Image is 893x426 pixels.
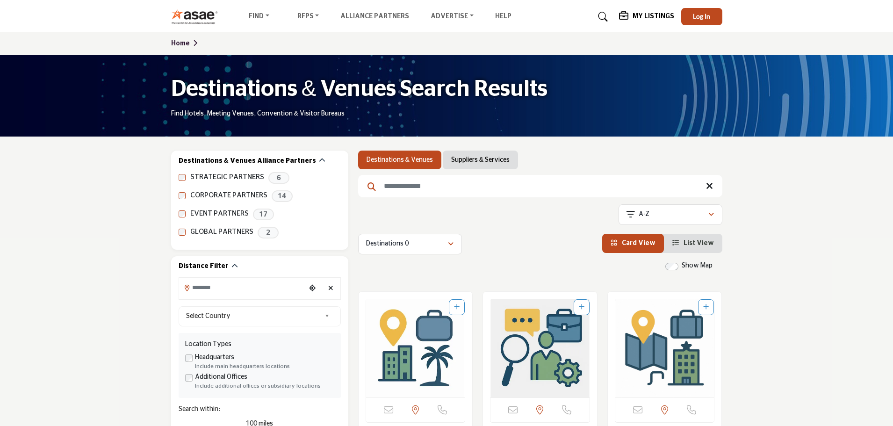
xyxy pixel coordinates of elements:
[454,304,460,310] a: Add To List
[179,192,186,199] input: CORPORATE PARTNERS checkbox
[179,262,229,271] h2: Distance Filter
[672,240,714,246] a: View List
[589,9,614,24] a: Search
[179,279,305,297] input: Search Location
[190,190,267,201] label: CORPORATE PARTNERS
[579,304,584,310] a: Add To List
[171,9,223,24] img: Site Logo
[424,10,480,23] a: Advertise
[622,240,655,246] span: Card View
[242,10,276,23] a: Find
[179,174,186,181] input: STRATEGIC PARTNERS checkbox
[258,227,279,238] span: 2
[693,12,710,20] span: Log In
[611,240,655,246] a: View Card
[179,210,186,217] input: EVENT PARTNERS checkbox
[681,8,722,25] button: Log In
[495,13,511,20] a: Help
[619,11,674,22] div: My Listings
[190,172,264,183] label: STRATEGIC PARTNERS
[185,339,334,349] div: Location Types
[602,234,664,253] li: Card View
[186,310,321,322] span: Select Country
[366,239,409,249] p: Destinations 0
[619,204,722,225] button: A-Z
[305,279,319,299] div: Choose your current location
[639,210,649,219] p: A-Z
[195,382,334,390] div: Include additional offices or subsidiary locations
[195,372,247,382] label: Additional Offices
[615,299,714,397] img: 21c Museum Hotel Lexington
[358,234,462,254] button: Destinations 0
[367,155,433,165] a: Destinations & Venues
[633,12,674,21] h5: My Listings
[490,299,590,397] img: 1Concier
[340,13,409,20] a: Alliance Partners
[253,209,274,220] span: 17
[291,10,326,23] a: RFPs
[366,299,465,397] a: Open Listing in new tab
[179,157,316,166] h2: Destinations & Venues Alliance Partners
[682,261,713,271] label: Show Map
[684,240,714,246] span: List View
[179,229,186,236] input: GLOBAL PARTNERS checkbox
[358,175,722,197] input: Search Keyword
[664,234,722,253] li: List View
[272,190,293,202] span: 14
[171,109,345,119] p: Find Hotels, Meeting Venues, Convention & Visitor Bureaus
[703,304,709,310] a: Add To List
[195,353,234,362] label: Headquarters
[615,299,714,397] a: Open Listing in new tab
[451,155,510,165] a: Suppliers & Services
[490,299,590,397] a: Open Listing in new tab
[190,227,253,238] label: GLOBAL PARTNERS
[324,279,338,299] div: Clear search location
[195,362,334,371] div: Include main headquarters locations
[190,209,249,219] label: EVENT PARTNERS
[366,299,465,397] img: 1970
[268,172,289,184] span: 6
[179,404,341,414] div: Search within:
[171,40,201,47] a: Home
[171,75,547,104] h1: Destinations & Venues Search Results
